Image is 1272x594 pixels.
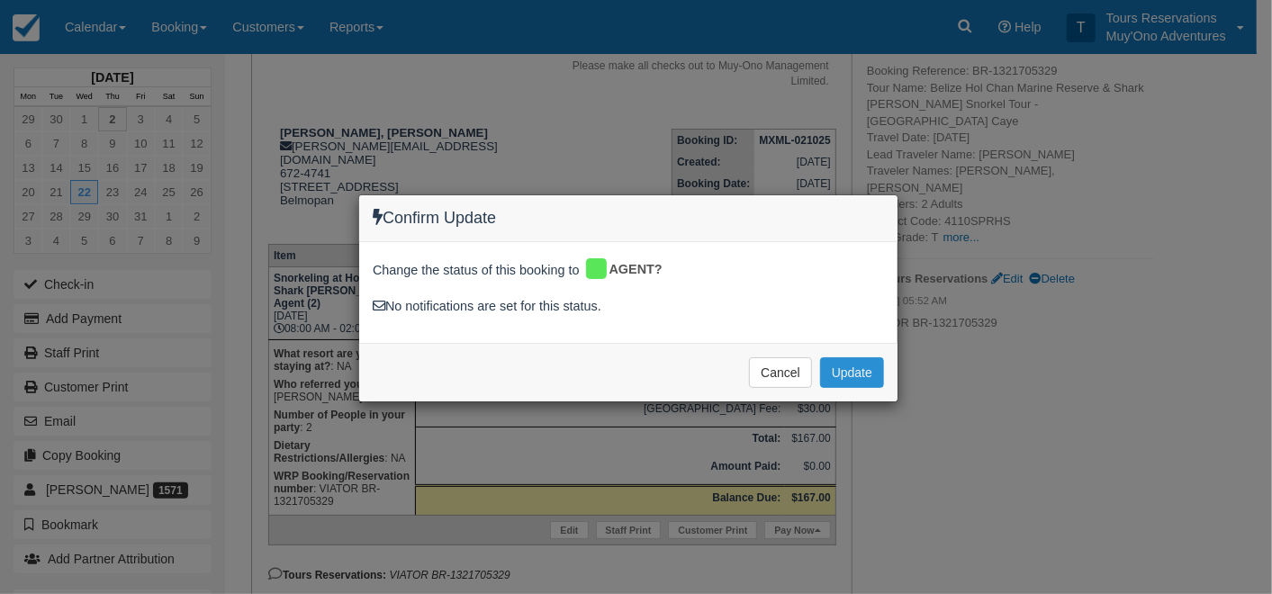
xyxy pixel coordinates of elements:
span: Change the status of this booking to [373,261,580,284]
button: Cancel [749,357,812,388]
button: Update [820,357,884,388]
div: AGENT? [583,256,676,284]
div: No notifications are set for this status. [373,297,884,316]
h4: Confirm Update [373,209,884,228]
